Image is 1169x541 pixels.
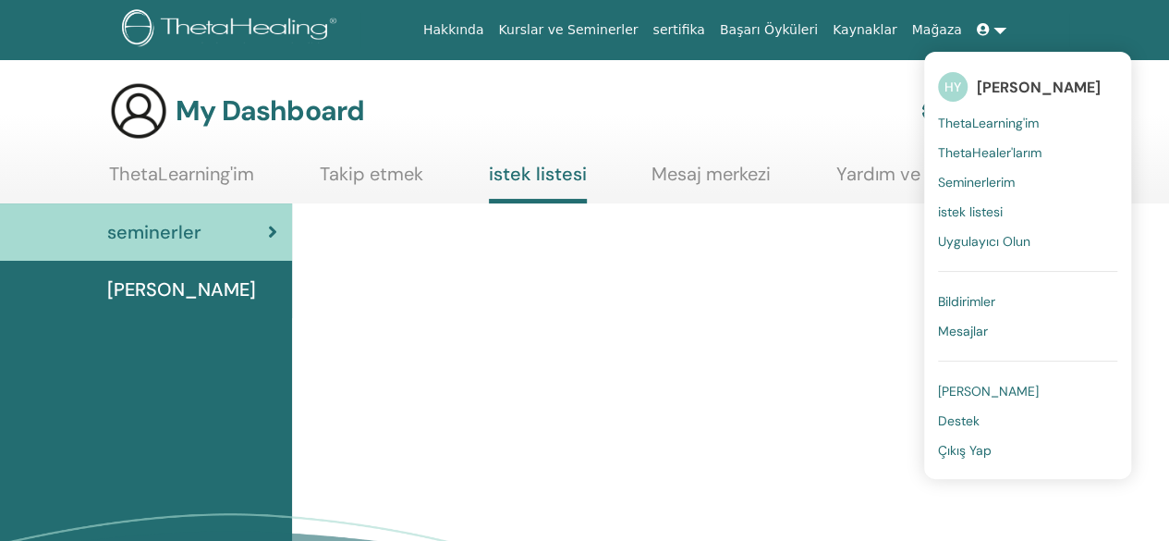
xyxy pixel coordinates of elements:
[938,227,1117,256] a: Uygulayıcı Olun
[176,94,364,128] h3: My Dashboard
[938,406,1117,436] a: Destek
[938,316,1117,346] a: Mesajlar
[107,276,256,303] span: [PERSON_NAME]
[938,412,980,429] span: Destek
[977,78,1101,97] span: [PERSON_NAME]
[651,163,771,199] a: Mesaj merkezi
[938,323,988,339] span: Mesajlar
[645,13,712,47] a: sertifika
[938,293,995,310] span: Bildirimler
[938,376,1117,406] a: [PERSON_NAME]
[938,233,1030,250] span: Uygulayıcı Olun
[416,13,492,47] a: Hakkında
[107,218,201,246] span: seminerler
[489,163,587,203] a: istek listesi
[109,81,168,141] img: generic-user-icon.jpg
[938,287,1117,316] a: Bildirimler
[921,91,1005,131] a: Hesabım
[320,163,423,199] a: Takip etmek
[921,95,944,127] img: cog.svg
[938,174,1015,191] span: Seminerlerim
[825,13,905,47] a: Kaynaklar
[938,167,1117,197] a: Seminerlerim
[938,383,1039,400] span: [PERSON_NAME]
[836,163,1006,199] a: Yardım ve Kaynaklar
[712,13,825,47] a: Başarı Öyküleri
[938,436,1117,465] a: Çıkış Yap
[938,138,1117,167] a: ThetaHealer'larım
[938,108,1117,138] a: ThetaLearning'im
[938,66,1117,108] a: HY[PERSON_NAME]
[938,197,1117,227] a: istek listesi
[122,9,343,51] img: logo.png
[938,203,1003,220] span: istek listesi
[938,72,968,102] span: HY
[904,13,968,47] a: Mağaza
[109,163,254,199] a: ThetaLearning'im
[938,115,1039,131] span: ThetaLearning'im
[938,144,1041,161] span: ThetaHealer'larım
[938,442,992,459] span: Çıkış Yap
[491,13,645,47] a: Kurslar ve Seminerler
